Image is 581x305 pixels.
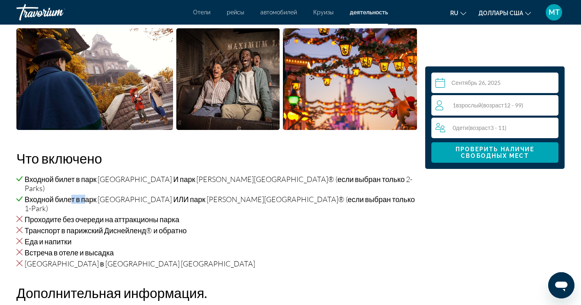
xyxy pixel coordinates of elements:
[548,272,574,298] iframe: Кнопка запуска окна обмена сообщениями
[456,102,481,109] span: Взрослый
[25,175,417,193] font: Входной билет в парк [GEOGRAPHIC_DATA] И парк [PERSON_NAME][GEOGRAPHIC_DATA]® (если выбран только...
[468,124,506,131] span: ( 3 - 11)
[478,10,523,16] span: Доллары США
[25,248,417,257] font: Встреча в отеле и высадка
[25,215,417,224] font: Проходите без очереди на аттракционы парка
[313,9,333,16] a: Круизы
[431,142,558,163] button: Проверить наличие свободных мест
[470,124,490,131] span: возраст
[16,2,98,23] a: Травориум
[456,124,468,131] span: Дети
[16,28,173,130] button: Открыть полноэкранный слайдер изображений
[193,9,210,16] a: Отели
[431,95,558,138] button: Путешественники: 1 взрослый, 0 детей
[453,124,456,131] font: 0
[16,150,417,166] h2: Что включено
[450,7,466,19] button: Изменение языка
[25,237,417,246] font: Еда и напитки
[478,7,531,19] button: Изменить валюту
[450,10,458,16] span: ru
[483,102,504,109] span: возраст
[453,102,456,109] font: 1
[549,8,560,16] span: МТ
[283,28,417,130] button: Открыть полноэкранный слайдер изображений
[481,102,523,109] span: ( 12 - 99)
[25,259,417,268] font: [GEOGRAPHIC_DATA] в [GEOGRAPHIC_DATA] [GEOGRAPHIC_DATA]
[25,195,417,213] font: Входной билет в парк [GEOGRAPHIC_DATA] ИЛИ парк [PERSON_NAME][GEOGRAPHIC_DATA]® (если выбран толь...
[543,4,565,21] button: Пользовательское меню
[260,9,297,16] a: автомобилей
[350,9,388,16] a: деятельность
[227,9,244,16] a: рейсы
[456,146,535,159] span: Проверить наличие свободных мест
[16,285,417,301] h2: Дополнительная информация.
[176,28,280,130] button: Открыть полноэкранный слайдер изображений
[25,226,417,235] font: Транспорт в парижский Диснейленд® и обратно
